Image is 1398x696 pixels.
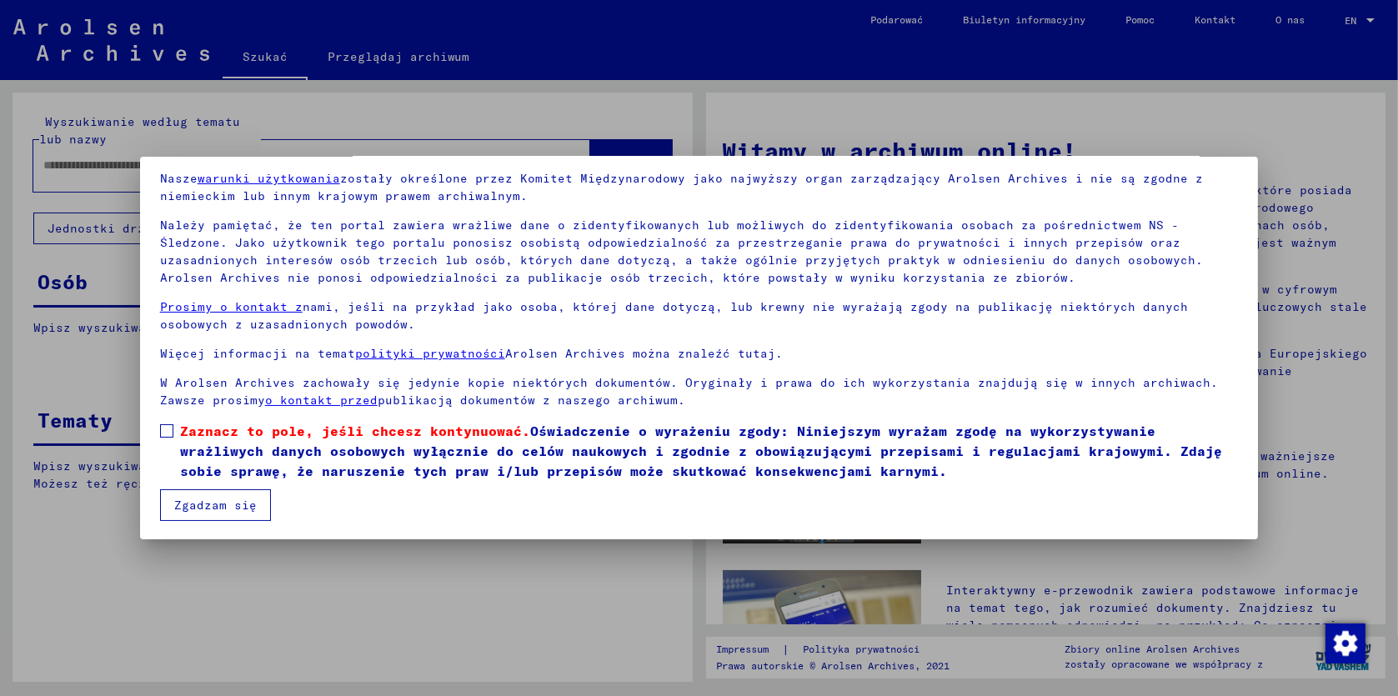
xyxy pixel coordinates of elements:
[160,374,1239,409] p: W Arolsen Archives zachowały się jedynie kopie niektórych dokumentów. Oryginały i prawa do ich wy...
[160,299,303,314] a: Prosimy o kontakt z
[265,393,378,408] a: o kontakt przed
[160,170,1239,205] p: Nasze zostały określone przez Komitet Międzynarodowy jako najwyższy organ zarządzający Arolsen Ar...
[180,423,1222,479] font: Oświadczenie o wyrażeniu zgody: Niniejszym wyrażam zgodę na wykorzystywanie wrażliwych danych oso...
[160,298,1239,333] p: nami, jeśli na przykład jako osoba, której dane dotyczą, lub krewny nie wyrażają zgody na publika...
[1325,623,1365,663] img: Zmienianie zgody
[180,423,530,439] span: Zaznacz to pole, jeśli chcesz kontynuować.
[355,346,505,361] a: polityki prywatności
[160,217,1239,287] p: Należy pamiętać, że ten portal zawiera wrażliwe dane o zidentyfikowanych lub możliwych do zidenty...
[160,489,271,521] button: Zgadzam się
[198,171,340,186] a: warunki użytkowania
[160,345,1239,363] p: Więcej informacji na temat Arolsen Archives można znaleźć tutaj.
